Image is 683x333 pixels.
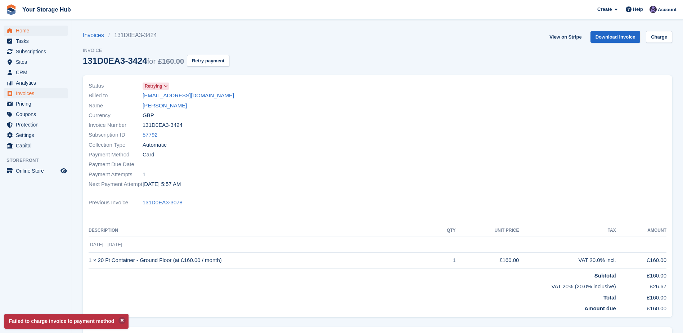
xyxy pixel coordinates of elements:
td: 1 [433,252,456,268]
a: Invoices [83,31,108,40]
th: Description [89,225,433,236]
span: Sites [16,57,59,67]
a: Charge [646,31,672,43]
span: Create [597,6,612,13]
span: GBP [143,111,154,120]
td: £160.00 [616,302,666,313]
a: 57792 [143,131,158,139]
span: Storefront [6,157,72,164]
td: £160.00 [456,252,519,268]
a: menu [4,141,68,151]
span: Collection Type [89,141,143,149]
a: Retrying [143,82,169,90]
span: Invoice [83,47,229,54]
span: Subscriptions [16,46,59,57]
a: menu [4,109,68,119]
span: for [147,57,156,65]
span: Next Payment Attempt [89,180,143,188]
a: [PERSON_NAME] [143,102,187,110]
a: 131D0EA3-3078 [143,199,183,207]
a: menu [4,46,68,57]
td: £26.67 [616,280,666,291]
td: £160.00 [616,268,666,280]
th: QTY [433,225,456,236]
span: Help [633,6,643,13]
span: CRM [16,67,59,77]
span: Account [658,6,677,13]
td: 1 × 20 Ft Container - Ground Floor (at £160.00 / month) [89,252,433,268]
td: £160.00 [616,291,666,302]
span: Billed to [89,92,143,100]
span: Pricing [16,99,59,109]
th: Unit Price [456,225,519,236]
a: menu [4,99,68,109]
p: Failed to charge invoice to payment method [4,314,129,329]
span: Subscription ID [89,131,143,139]
a: Preview store [59,166,68,175]
span: Card [143,151,154,159]
span: Protection [16,120,59,130]
span: Payment Attempts [89,170,143,179]
strong: Total [603,294,616,301]
span: [DATE] - [DATE] [89,242,122,247]
th: Tax [519,225,616,236]
span: Settings [16,130,59,140]
span: Payment Method [89,151,143,159]
span: £160.00 [158,57,184,65]
nav: breadcrumbs [83,31,229,40]
span: 1 [143,170,145,179]
span: Online Store [16,166,59,176]
div: VAT 20.0% incl. [519,256,616,265]
span: Automatic [143,141,167,149]
span: Retrying [145,83,162,89]
a: menu [4,130,68,140]
img: stora-icon-8386f47178a22dfd0bd8f6a31ec36ba5ce8667c1dd55bd0f319d3a0aa187defe.svg [6,4,17,15]
span: 131D0EA3-3424 [143,121,183,129]
a: menu [4,166,68,176]
a: View on Stripe [547,31,584,43]
a: Download Invoice [590,31,641,43]
a: menu [4,120,68,130]
span: Tasks [16,36,59,46]
span: Invoice Number [89,121,143,129]
span: Home [16,26,59,36]
span: Coupons [16,109,59,119]
span: Name [89,102,143,110]
a: menu [4,36,68,46]
a: menu [4,26,68,36]
span: Capital [16,141,59,151]
span: Analytics [16,78,59,88]
button: Retry payment [187,55,229,67]
img: Liam Beddard [650,6,657,13]
a: menu [4,88,68,98]
span: Currency [89,111,143,120]
time: 2025-08-24 04:57:13 UTC [143,180,181,188]
strong: Subtotal [594,272,616,279]
span: Status [89,82,143,90]
a: [EMAIL_ADDRESS][DOMAIN_NAME] [143,92,234,100]
a: menu [4,78,68,88]
a: Your Storage Hub [19,4,74,15]
span: Payment Due Date [89,160,143,169]
span: Previous Invoice [89,199,143,207]
div: 131D0EA3-3424 [83,56,184,66]
td: VAT 20% (20.0% inclusive) [89,280,616,291]
a: menu [4,57,68,67]
a: menu [4,67,68,77]
th: Amount [616,225,666,236]
span: Invoices [16,88,59,98]
td: £160.00 [616,252,666,268]
strong: Amount due [584,305,616,311]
